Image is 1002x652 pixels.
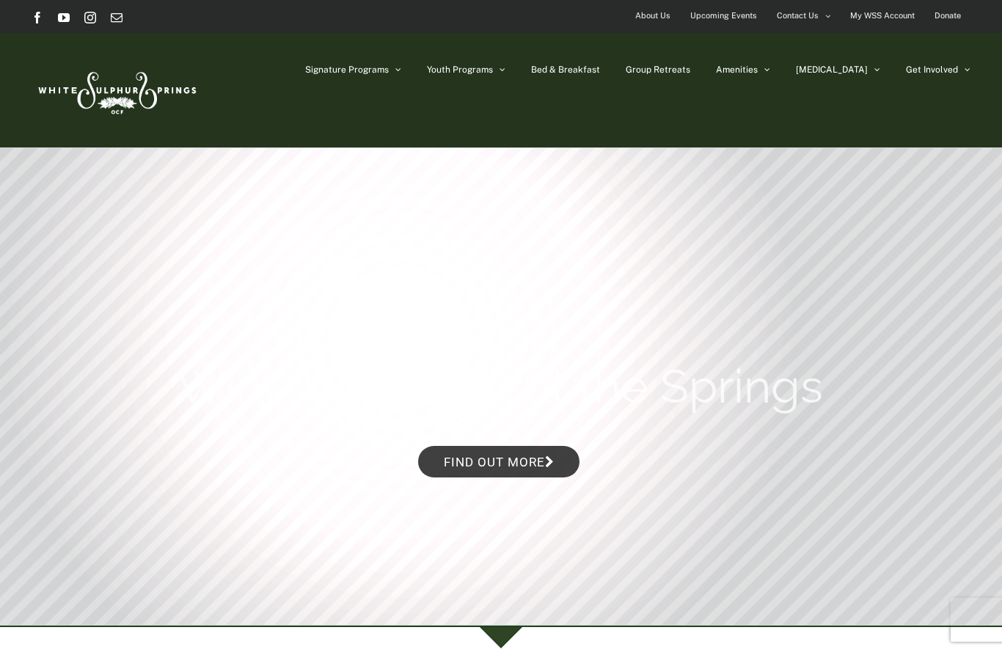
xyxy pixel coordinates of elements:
img: White Sulphur Springs Logo [32,56,200,125]
a: [MEDICAL_DATA] [796,33,880,106]
span: Group Retreats [626,65,690,74]
a: Bed & Breakfast [531,33,600,106]
span: About Us [635,5,670,26]
a: Amenities [716,33,770,106]
a: Group Retreats [626,33,690,106]
a: Signature Programs [305,33,401,106]
span: Donate [935,5,961,26]
span: Signature Programs [305,65,389,74]
rs-layer: Winter Retreats at the Springs [177,357,823,416]
span: Upcoming Events [690,5,757,26]
span: Bed & Breakfast [531,65,600,74]
span: Contact Us [777,5,819,26]
nav: Main Menu [305,33,970,106]
span: [MEDICAL_DATA] [796,65,868,74]
a: Youth Programs [427,33,505,106]
span: Get Involved [906,65,958,74]
span: My WSS Account [850,5,915,26]
span: Amenities [716,65,758,74]
a: Find out more [418,446,579,477]
a: Get Involved [906,33,970,106]
span: Youth Programs [427,65,493,74]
